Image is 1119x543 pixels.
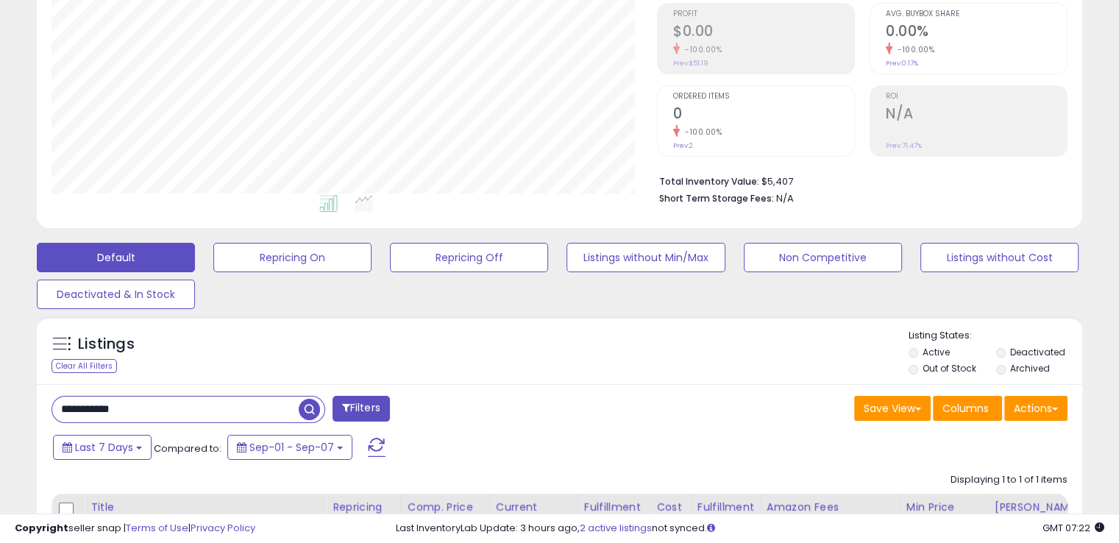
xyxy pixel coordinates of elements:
span: ROI [886,93,1067,101]
div: Fulfillment [584,500,644,515]
button: Last 7 Days [53,435,152,460]
span: Profit [673,10,854,18]
li: $5,407 [659,171,1056,189]
button: Sep-01 - Sep-07 [227,435,352,460]
button: Deactivated & In Stock [37,280,195,309]
span: Columns [942,401,989,416]
label: Deactivated [1009,346,1065,358]
div: seller snap | | [15,522,255,536]
button: Columns [933,396,1002,421]
small: Prev: 2 [673,141,693,150]
a: 2 active listings [580,521,652,535]
a: Terms of Use [126,521,188,535]
div: Cost [656,500,685,515]
button: Non Competitive [744,243,902,272]
span: N/A [776,191,794,205]
b: Total Inventory Value: [659,175,759,188]
button: Listings without Cost [920,243,1079,272]
div: [PERSON_NAME] [995,500,1082,515]
label: Archived [1009,362,1049,375]
span: Ordered Items [673,93,854,101]
h2: 0 [673,105,854,125]
small: -100.00% [680,44,722,55]
div: Clear All Filters [51,359,117,373]
b: Short Term Storage Fees: [659,192,774,205]
h2: N/A [886,105,1067,125]
small: Prev: 71.47% [886,141,922,150]
div: Comp. Price Threshold [408,500,483,530]
span: Last 7 Days [75,440,133,455]
span: Sep-01 - Sep-07 [249,440,334,455]
div: Repricing [333,500,395,515]
button: Default [37,243,195,272]
div: Fulfillment Cost [697,500,754,530]
div: Min Price [906,500,982,515]
button: Repricing On [213,243,372,272]
span: 2025-09-15 07:22 GMT [1042,521,1104,535]
div: Displaying 1 to 1 of 1 items [951,473,1068,487]
small: -100.00% [680,127,722,138]
div: Current Buybox Price [496,500,572,530]
label: Out of Stock [923,362,976,375]
button: Repricing Off [390,243,548,272]
h5: Listings [78,334,135,355]
label: Active [923,346,950,358]
a: Privacy Policy [191,521,255,535]
button: Listings without Min/Max [566,243,725,272]
small: Prev: 0.17% [886,59,918,68]
p: Listing States: [909,329,1082,343]
div: Title [90,500,320,515]
div: Last InventoryLab Update: 3 hours ago, not synced. [396,522,1104,536]
h2: 0.00% [886,23,1067,43]
strong: Copyright [15,521,68,535]
span: Avg. Buybox Share [886,10,1067,18]
button: Save View [854,396,931,421]
small: -100.00% [892,44,934,55]
span: Compared to: [154,441,221,455]
button: Actions [1004,396,1068,421]
h2: $0.00 [673,23,854,43]
small: Prev: $51.19 [673,59,708,68]
button: Filters [333,396,390,422]
div: Amazon Fees [767,500,894,515]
